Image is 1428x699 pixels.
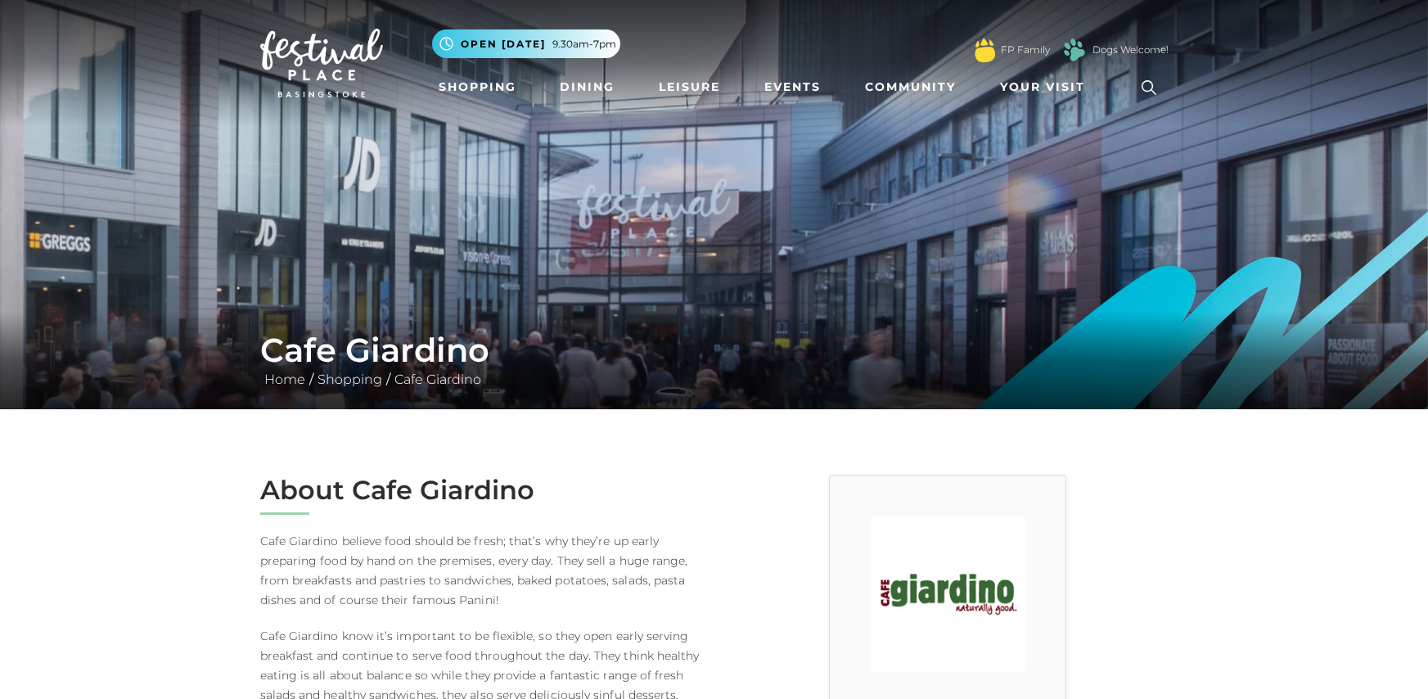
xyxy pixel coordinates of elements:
[248,331,1181,390] div: / /
[260,531,702,610] p: Cafe Giardino believe food should be fresh; that’s why they’re up early preparing food by hand on...
[1092,43,1169,57] a: Dogs Welcome!
[858,72,962,102] a: Community
[432,29,620,58] button: Open [DATE] 9.30am-7pm
[1001,43,1050,57] a: FP Family
[652,72,727,102] a: Leisure
[260,475,702,506] h2: About Cafe Giardino
[313,372,386,387] a: Shopping
[260,29,383,97] img: Festival Place Logo
[553,72,621,102] a: Dining
[390,372,485,387] a: Cafe Giardino
[758,72,827,102] a: Events
[260,331,1169,370] h1: Cafe Giardino
[260,372,309,387] a: Home
[1000,79,1085,96] span: Your Visit
[993,72,1100,102] a: Your Visit
[461,37,546,52] span: Open [DATE]
[432,72,523,102] a: Shopping
[552,37,616,52] span: 9.30am-7pm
